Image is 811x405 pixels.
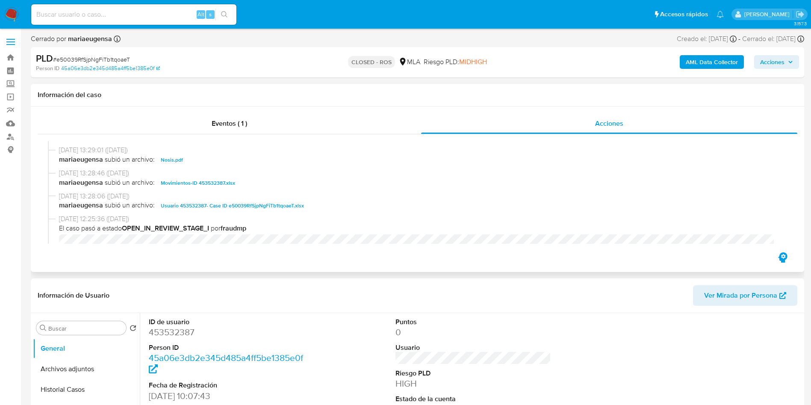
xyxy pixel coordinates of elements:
[717,11,724,18] a: Notificaciones
[59,133,784,142] span: aplicó una restricción
[59,214,784,224] span: [DATE] 12:25:36 ([DATE])
[424,57,487,67] span: Riesgo PLD:
[105,201,155,211] span: subió un archivo:
[156,155,187,165] button: Nosis.pdf
[59,224,784,233] span: El caso pasó a estado por
[680,55,744,69] button: AML Data Collector
[395,369,551,378] dt: Riesgo PLD
[59,155,103,165] b: mariaeugensa
[38,291,109,300] h1: Información de Usuario
[66,34,112,44] b: mariaeugensa
[156,178,239,188] button: Movimientos-ID 453532387.xlsx
[459,57,487,67] span: MIDHIGH
[398,57,420,67] div: MLA
[212,118,247,128] span: Eventos ( 1 )
[59,145,784,155] span: [DATE] 13:29:01 ([DATE])
[738,34,740,44] span: -
[161,155,183,165] span: Nosis.pdf
[156,201,308,211] button: Usuario 453532387- Case ID e50039RfSjpNgFiTb1tqoaeT.xlsx
[149,343,305,352] dt: Person ID
[130,325,136,334] button: Volver al orden por defecto
[149,390,305,402] dd: [DATE] 10:07:43
[53,55,130,64] span: # e50039RfSjpNgFiTb1tqoaeT
[38,91,797,99] h1: Información del caso
[149,317,305,327] dt: ID de usuario
[395,343,551,352] dt: Usuario
[221,223,246,233] b: fraudmp
[693,285,797,306] button: Ver Mirada por Persona
[48,325,123,332] input: Buscar
[209,10,212,18] span: s
[198,10,204,18] span: Alt
[149,381,305,390] dt: Fecha de Registración
[395,394,551,404] dt: Estado de la cuenta
[395,326,551,338] dd: 0
[161,201,304,211] span: Usuario 453532387- Case ID e50039RfSjpNgFiTb1tqoaeT.xlsx
[61,65,160,72] a: 45a06e3db2e345d485a4ff5be1385e0f
[31,34,112,44] span: Cerrado por
[796,10,805,19] a: Salir
[36,51,53,65] b: PLD
[744,10,793,18] p: agostina.faruolo@mercadolibre.com
[40,325,47,331] button: Buscar
[33,338,140,359] button: General
[686,55,738,69] b: AML Data Collector
[704,285,777,306] span: Ver Mirada por Persona
[122,223,209,233] b: OPEN_IN_REVIEW_STAGE_I
[660,10,708,19] span: Accesos rápidos
[760,55,784,69] span: Acciones
[742,34,804,44] div: Cerrado el: [DATE]
[105,178,155,188] span: subió un archivo:
[595,118,623,128] span: Acciones
[59,192,784,201] span: [DATE] 13:28:06 ([DATE])
[36,65,59,72] b: Person ID
[215,9,233,21] button: search-icon
[59,178,103,188] b: mariaeugensa
[149,326,305,338] dd: 453532387
[754,55,799,69] button: Acciones
[31,9,236,20] input: Buscar usuario o caso...
[348,56,395,68] p: CLOSED - ROS
[677,34,737,44] div: Creado el: [DATE]
[33,359,140,379] button: Archivos adjuntos
[33,379,140,400] button: Historial Casos
[59,201,103,211] b: mariaeugensa
[395,317,551,327] dt: Puntos
[59,169,784,178] span: [DATE] 13:28:46 ([DATE])
[161,178,235,188] span: Movimientos-ID 453532387.xlsx
[395,378,551,390] dd: HIGH
[149,352,303,376] a: 45a06e3db2e345d485a4ff5be1385e0f
[105,155,155,165] span: subió un archivo:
